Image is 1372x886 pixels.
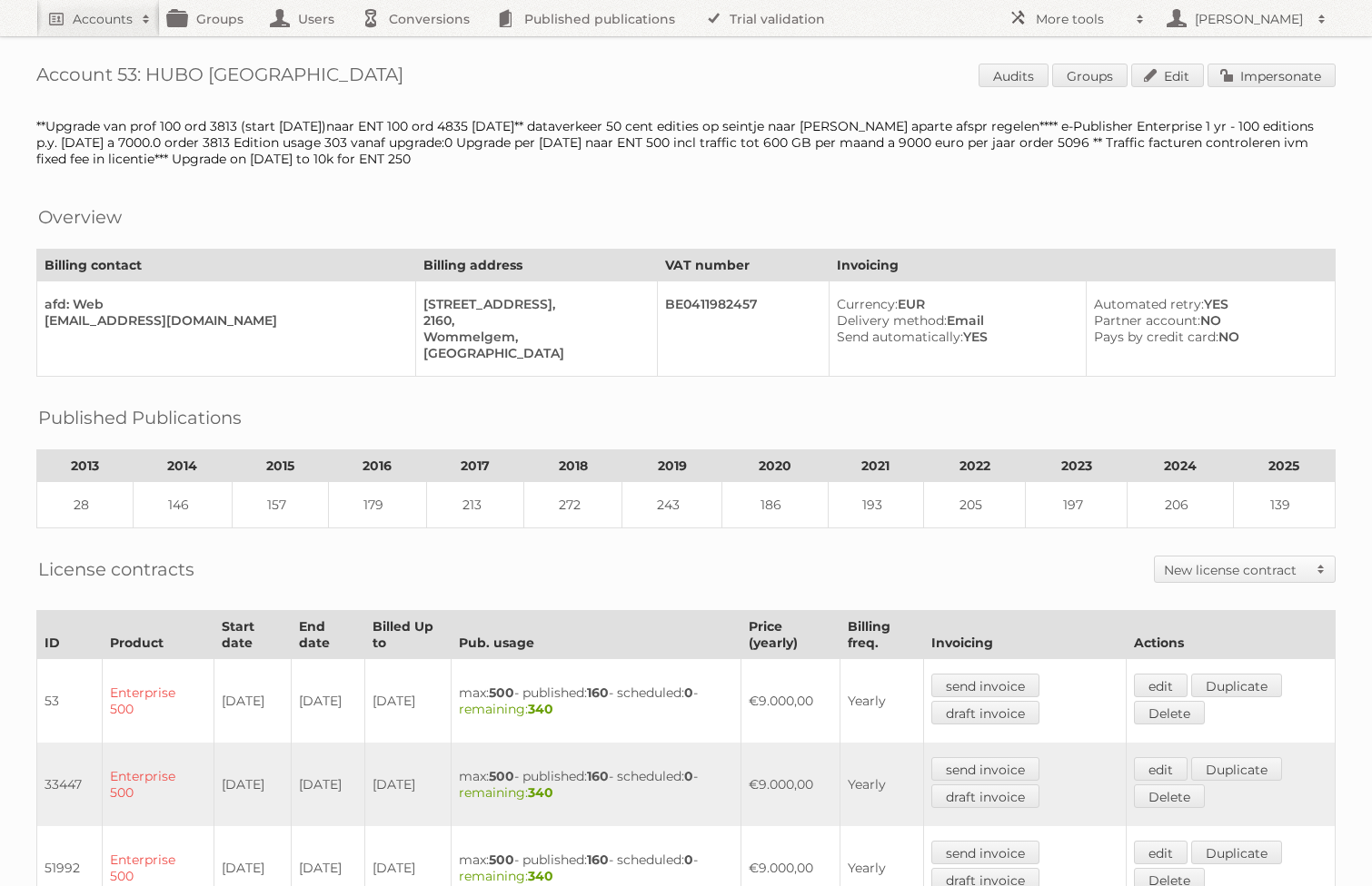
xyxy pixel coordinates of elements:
th: Price (yearly) [741,611,840,659]
span: Pays by credit card: [1094,329,1218,345]
th: ID [37,611,103,659]
th: 2024 [1128,450,1234,482]
td: €9.000,00 [741,659,840,743]
strong: 160 [587,852,609,868]
td: 193 [828,482,924,528]
a: draft invoice [931,784,1039,808]
th: Billing address [415,250,658,281]
th: Billing contact [37,250,416,281]
th: Start date [214,611,292,659]
a: Duplicate [1191,757,1282,781]
th: 2014 [133,450,233,482]
th: 2017 [426,450,524,482]
span: Delivery method: [837,312,947,329]
div: EUR [837,296,1071,312]
td: Enterprise 500 [103,659,214,743]
div: [EMAIL_ADDRESS][DOMAIN_NAME] [45,312,401,329]
div: afd: Web [45,296,401,312]
td: 206 [1128,482,1234,528]
a: Duplicate [1191,841,1282,864]
div: YES [1094,296,1320,312]
div: [STREET_ADDRESS], [423,296,643,312]
a: Delete [1134,701,1205,724]
span: Currency: [837,296,898,312]
strong: 500 [489,852,514,868]
td: 53 [37,659,103,743]
span: Automated retry: [1094,296,1204,312]
th: 2015 [233,450,329,482]
h2: Accounts [73,10,133,28]
div: Wommelgem, [423,329,643,345]
th: VAT number [658,250,829,281]
strong: 0 [684,852,693,868]
td: 197 [1026,482,1128,528]
strong: 500 [489,684,514,701]
td: Enterprise 500 [103,743,214,826]
a: send invoice [931,674,1039,697]
td: Yearly [840,743,923,826]
th: Pub. usage [451,611,741,659]
h2: More tools [1036,10,1127,28]
a: edit [1134,841,1188,864]
h2: [PERSON_NAME] [1190,10,1308,28]
th: Actions [1126,611,1335,659]
th: 2025 [1233,450,1335,482]
strong: 0 [684,684,693,701]
td: Yearly [840,659,923,743]
a: edit [1134,674,1188,697]
td: 205 [924,482,1026,528]
div: YES [837,329,1071,345]
span: remaining: [459,701,553,717]
td: 179 [328,482,426,528]
td: BE0411982457 [658,281,829,377]
td: [DATE] [365,659,451,743]
th: Invoicing [924,611,1127,659]
span: remaining: [459,868,553,884]
h2: Overview [38,203,122,231]
span: Partner account: [1094,312,1200,329]
a: Duplicate [1191,674,1282,697]
h2: License contracts [38,556,194,583]
td: [DATE] [292,659,365,743]
th: 2013 [37,450,134,482]
strong: 340 [528,868,553,884]
th: Invoicing [829,250,1335,281]
th: 2018 [524,450,622,482]
th: 2016 [328,450,426,482]
a: Edit [1131,64,1204,87]
a: send invoice [931,757,1039,781]
span: Send automatically: [837,329,963,345]
td: [DATE] [214,659,292,743]
a: New license contract [1155,556,1335,582]
a: Groups [1052,64,1128,87]
th: 2021 [828,450,924,482]
td: 213 [426,482,524,528]
td: max: - published: - scheduled: - [451,743,741,826]
th: 2022 [924,450,1026,482]
td: [DATE] [214,743,292,826]
th: End date [292,611,365,659]
th: 2019 [622,450,722,482]
th: Product [103,611,214,659]
strong: 340 [528,701,553,717]
a: Audits [979,64,1049,87]
a: send invoice [931,841,1039,864]
td: 272 [524,482,622,528]
span: remaining: [459,784,553,801]
td: €9.000,00 [741,743,840,826]
td: 243 [622,482,722,528]
td: 186 [722,482,829,528]
strong: 160 [587,768,609,784]
div: NO [1094,312,1320,329]
th: Billed Up to [365,611,451,659]
td: [DATE] [365,743,451,826]
strong: 0 [684,768,693,784]
a: Delete [1134,784,1205,808]
td: 33447 [37,743,103,826]
td: max: - published: - scheduled: - [451,659,741,743]
th: 2020 [722,450,829,482]
div: 2160, [423,312,643,329]
td: 157 [233,482,329,528]
h1: Account 53: HUBO [GEOGRAPHIC_DATA] [36,64,1336,91]
td: 139 [1233,482,1335,528]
